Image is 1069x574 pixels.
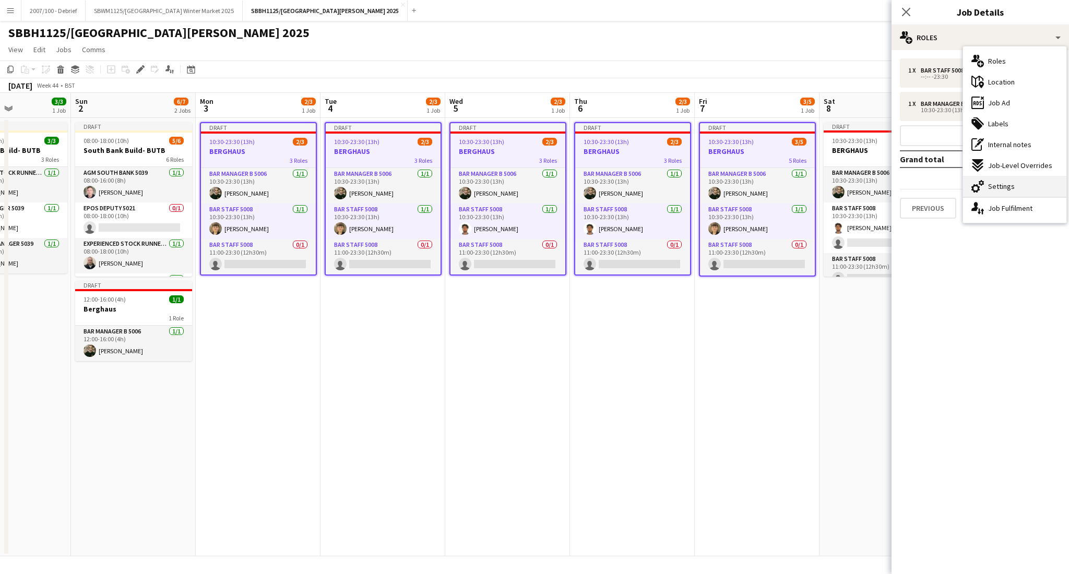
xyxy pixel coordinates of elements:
span: 3/5 [800,98,815,105]
span: Jobs [56,45,72,54]
app-card-role: Bar Staff 50080/111:00-23:30 (12h30m) [824,253,941,289]
span: 2/3 [542,138,557,146]
h1: SBBH1125/[GEOGRAPHIC_DATA][PERSON_NAME] 2025 [8,25,310,41]
app-card-role: Experienced Stock Runner 50121/108:00-18:00 (10h)[PERSON_NAME] [75,238,192,273]
app-card-role: Bar Staff 50081/1 [700,274,815,310]
span: 1 Role [169,314,184,322]
app-card-role: Bar Manager B 50061/110:30-23:30 (13h)[PERSON_NAME] [326,168,441,204]
div: 1 Job [676,106,690,114]
app-card-role: Bar Staff 50080/111:00-23:30 (12h30m) [450,239,565,274]
div: Draft [450,123,565,131]
h3: BERGHAUS [450,147,565,156]
span: 5 [448,102,463,114]
app-job-card: Draft10:30-23:30 (13h)3/5BERGHAUS5 RolesBar Manager B 50061/110:30-23:30 (13h)[PERSON_NAME]Bar St... [699,122,816,277]
span: 8 [822,102,835,114]
div: Bar Manager B 5006 [921,100,982,107]
span: 4 [323,102,337,114]
app-job-card: Draft12:00-16:00 (4h)1/1Berghaus1 RoleBar Manager B 50061/112:00-16:00 (4h)[PERSON_NAME] [75,281,192,361]
span: 5 Roles [789,157,806,164]
span: 3 Roles [664,157,682,164]
span: 2/3 [675,98,690,105]
span: 6 Roles [166,156,184,163]
div: Draft [75,122,192,130]
app-job-card: Draft10:30-23:30 (13h)2/3BERGHAUS3 RolesBar Manager B 50061/110:30-23:30 (13h)[PERSON_NAME]Bar St... [574,122,691,276]
a: Comms [78,43,110,56]
app-card-role: Bar Staff 50080/111:00-23:30 (12h30m) [700,239,815,274]
div: 1 x [908,100,921,107]
div: 1 Job [551,106,565,114]
div: --:-- -23:30 [908,74,1041,79]
div: Draft08:00-18:00 (10h)5/6South Bank Build- BUTB6 RolesAGM South Bank 50391/108:00-16:00 (8h)[PERS... [75,122,192,277]
span: Roles [988,56,1006,66]
span: Thu [574,97,587,106]
span: Sat [824,97,835,106]
span: 6 [573,102,587,114]
button: SBWM1125/[GEOGRAPHIC_DATA] Winter Market 2025 [86,1,243,21]
span: Location [988,77,1015,87]
div: 1 Job [302,106,315,114]
span: 2 [74,102,88,114]
h3: BERGHAUS [824,146,941,155]
app-card-role: Bar Staff 50081/110:30-23:30 (13h)[PERSON_NAME] [201,204,316,239]
div: Draft10:30-23:30 (13h)2/3BERGHAUS3 RolesBar Manager B 50061/110:30-23:30 (13h)[PERSON_NAME]Bar St... [449,122,566,276]
span: 3/5 [792,138,806,146]
app-card-role: Bar Staff 50081/110:30-23:30 (13h)[PERSON_NAME] [450,204,565,239]
span: Labels [988,119,1008,128]
span: 08:00-18:00 (10h) [84,137,129,145]
span: 2/3 [667,138,682,146]
app-job-card: Draft10:30-23:30 (13h)2/3BERGHAUS3 RolesBar Manager B 50061/110:30-23:30 (13h)[PERSON_NAME]Bar St... [325,122,442,276]
app-card-role: Bar Manager B 50061/110:30-23:30 (13h)[PERSON_NAME] [201,168,316,204]
div: Draft [201,123,316,131]
h3: BERGHAUS [700,147,815,156]
span: 5/6 [169,137,184,145]
app-card-role: Bar Staff 50081/110:30-23:30 (13h)[PERSON_NAME] [326,204,441,239]
span: 1/1 [169,295,184,303]
h3: Berghaus [75,304,192,314]
div: BST [65,81,75,89]
span: 10:30-23:30 (13h) [584,138,629,146]
span: 2/3 [301,98,316,105]
span: Comms [82,45,105,54]
button: Add role [900,125,1061,146]
div: 1 x [908,67,921,74]
app-card-role: Bar Manager B 50061/110:30-23:30 (13h)[PERSON_NAME] [824,167,941,202]
span: Week 44 [34,81,61,89]
h3: BERGHAUS [326,147,441,156]
div: 2 Jobs [174,106,191,114]
span: 3/3 [52,98,66,105]
span: Edit [33,45,45,54]
div: 1 Job [52,106,66,114]
app-card-role: Bar Staff 50081/210:30-23:30 (13h)[PERSON_NAME] [824,202,941,253]
h3: South Bank Build- BUTB [75,146,192,155]
app-card-role: Bar Staff 50081/110:30-23:30 (13h)[PERSON_NAME] [700,204,815,239]
app-card-role: Bar Manager B 50061/112:00-16:00 (4h)[PERSON_NAME] [75,326,192,361]
span: Wed [449,97,463,106]
span: Job-Level Overrides [988,161,1052,170]
app-card-role: L1 Build Manager 50391/1 [75,273,192,309]
span: Tue [325,97,337,106]
div: Draft [575,123,690,131]
app-card-role: Bar Staff 50080/111:00-23:30 (12h30m) [326,239,441,274]
span: Fri [699,97,707,106]
h3: BERGHAUS [201,147,316,156]
span: 6/7 [174,98,188,105]
div: Draft [824,122,941,130]
app-card-role: Bar Manager B 50061/110:30-23:30 (13h)[PERSON_NAME] [700,168,815,204]
div: Draft [326,123,441,131]
span: 10:30-23:30 (13h) [459,138,504,146]
span: Sun [75,97,88,106]
span: 2/3 [293,138,307,146]
app-card-role: EPOS Deputy 50210/108:00-18:00 (10h) [75,202,192,238]
span: 2/3 [426,98,441,105]
span: 3 Roles [290,157,307,164]
div: Bar Staff 5008 [921,67,968,74]
span: 3/3 [44,137,59,145]
span: Mon [200,97,213,106]
div: 1 Job [801,106,814,114]
app-job-card: Draft10:30-23:30 (13h)2/3BERGHAUS3 RolesBar Manager B 50061/110:30-23:30 (13h)[PERSON_NAME]Bar St... [200,122,317,276]
div: 10:30-23:30 (13h) [908,107,1041,113]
